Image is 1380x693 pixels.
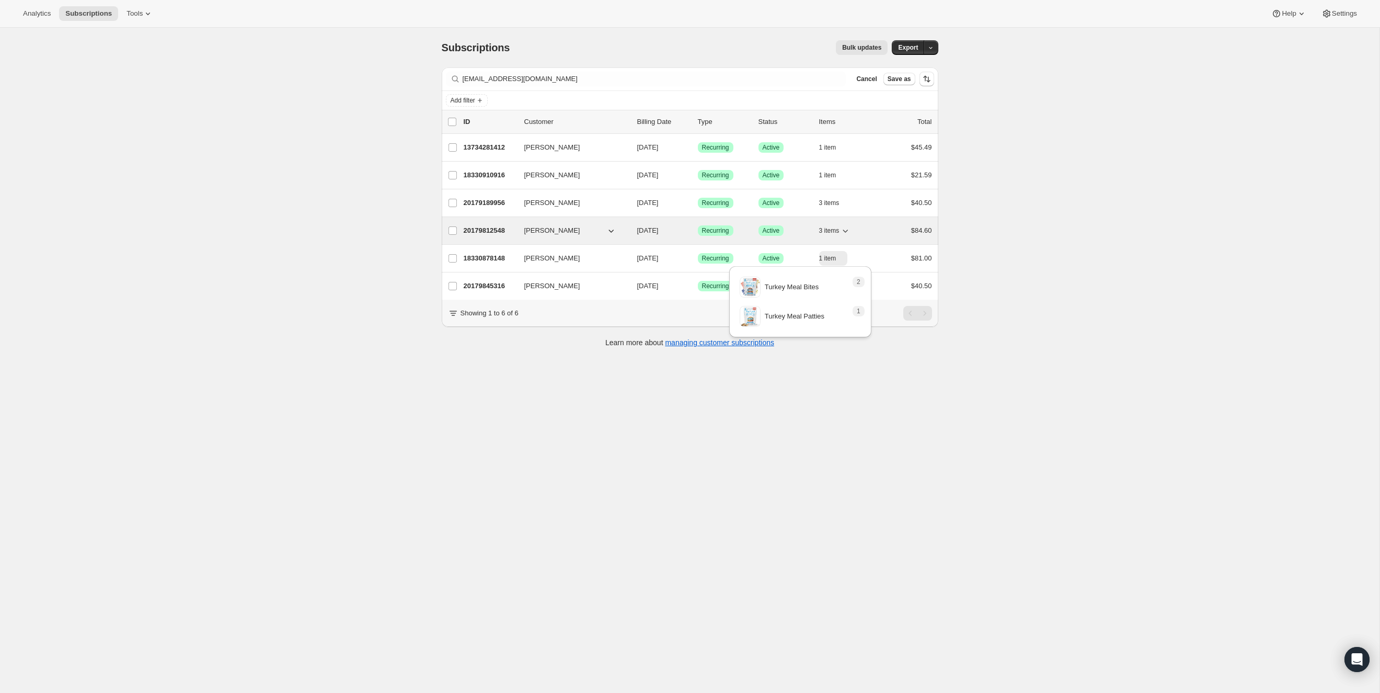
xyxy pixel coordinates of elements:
[819,199,839,207] span: 3 items
[911,171,932,179] span: $21.59
[126,9,143,18] span: Tools
[518,222,623,239] button: [PERSON_NAME]
[819,196,851,210] button: 3 items
[819,254,836,263] span: 1 item
[1315,6,1363,21] button: Settings
[763,199,780,207] span: Active
[464,223,932,238] div: 20179812548[PERSON_NAME][DATE]SuccessRecurringSuccessActive3 items$84.60
[763,171,780,179] span: Active
[842,43,881,52] span: Bulk updates
[464,168,932,183] div: 18330910916[PERSON_NAME][DATE]SuccessRecurringSuccessActive1 item$21.59
[518,250,623,267] button: [PERSON_NAME]
[919,72,934,86] button: Sort the results
[911,282,932,290] span: $40.50
[17,6,57,21] button: Analytics
[702,199,729,207] span: Recurring
[857,307,860,315] span: 1
[702,171,729,179] span: Recurring
[463,72,846,86] input: Filter subscribers
[524,117,629,127] p: Customer
[763,143,780,152] span: Active
[442,42,510,53] span: Subscriptions
[637,117,689,127] p: Billing Date
[518,167,623,184] button: [PERSON_NAME]
[819,143,836,152] span: 1 item
[665,338,774,347] a: managing customer subscriptions
[464,281,516,291] p: 20179845316
[836,40,888,55] button: Bulk updates
[461,308,519,319] p: Showing 1 to 6 of 6
[524,170,580,180] span: [PERSON_NAME]
[120,6,159,21] button: Tools
[740,306,761,327] img: variant image
[888,75,911,83] span: Save as
[524,142,580,153] span: [PERSON_NAME]
[464,140,932,155] div: 13734281412[PERSON_NAME][DATE]SuccessRecurringSuccessActive1 item$45.49
[819,117,871,127] div: Items
[903,306,932,321] nav: Pagination
[524,253,580,264] span: [PERSON_NAME]
[605,337,774,348] p: Learn more about
[702,226,729,235] span: Recurring
[524,198,580,208] span: [PERSON_NAME]
[23,9,51,18] span: Analytics
[1265,6,1313,21] button: Help
[1282,9,1296,18] span: Help
[637,226,659,234] span: [DATE]
[898,43,918,52] span: Export
[464,251,932,266] div: 18330878148[PERSON_NAME][DATE]SuccessRecurringSuccessActive1 item$81.00
[911,226,932,234] span: $84.60
[637,171,659,179] span: [DATE]
[464,117,516,127] p: ID
[464,198,516,208] p: 20179189956
[819,168,848,183] button: 1 item
[765,311,824,322] p: Turkey Meal Patties
[518,139,623,156] button: [PERSON_NAME]
[637,143,659,151] span: [DATE]
[819,251,848,266] button: 1 item
[464,253,516,264] p: 18330878148
[819,140,848,155] button: 1 item
[852,73,881,85] button: Cancel
[911,199,932,207] span: $40.50
[637,254,659,262] span: [DATE]
[464,142,516,153] p: 13734281412
[856,75,877,83] span: Cancel
[883,73,915,85] button: Save as
[637,199,659,207] span: [DATE]
[637,282,659,290] span: [DATE]
[446,94,488,107] button: Add filter
[464,196,932,210] div: 20179189956[PERSON_NAME][DATE]SuccessRecurringSuccessActive3 items$40.50
[892,40,924,55] button: Export
[524,225,580,236] span: [PERSON_NAME]
[702,282,729,290] span: Recurring
[857,278,860,286] span: 2
[702,254,729,263] span: Recurring
[763,226,780,235] span: Active
[518,278,623,294] button: [PERSON_NAME]
[819,223,851,238] button: 3 items
[464,170,516,180] p: 18330910916
[740,277,761,298] img: variant image
[765,282,819,292] p: Turkey Meal Bites
[911,143,932,151] span: $45.49
[464,117,932,127] div: IDCustomerBilling DateTypeStatusItemsTotal
[451,96,475,105] span: Add filter
[819,226,839,235] span: 3 items
[702,143,729,152] span: Recurring
[1344,647,1370,672] div: Open Intercom Messenger
[763,254,780,263] span: Active
[464,279,932,293] div: 20179845316[PERSON_NAME][DATE]SuccessRecurringSuccessActive3 items$40.50
[464,225,516,236] p: 20179812548
[59,6,118,21] button: Subscriptions
[819,171,836,179] span: 1 item
[524,281,580,291] span: [PERSON_NAME]
[518,195,623,211] button: [PERSON_NAME]
[65,9,112,18] span: Subscriptions
[911,254,932,262] span: $81.00
[758,117,811,127] p: Status
[917,117,931,127] p: Total
[698,117,750,127] div: Type
[1332,9,1357,18] span: Settings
